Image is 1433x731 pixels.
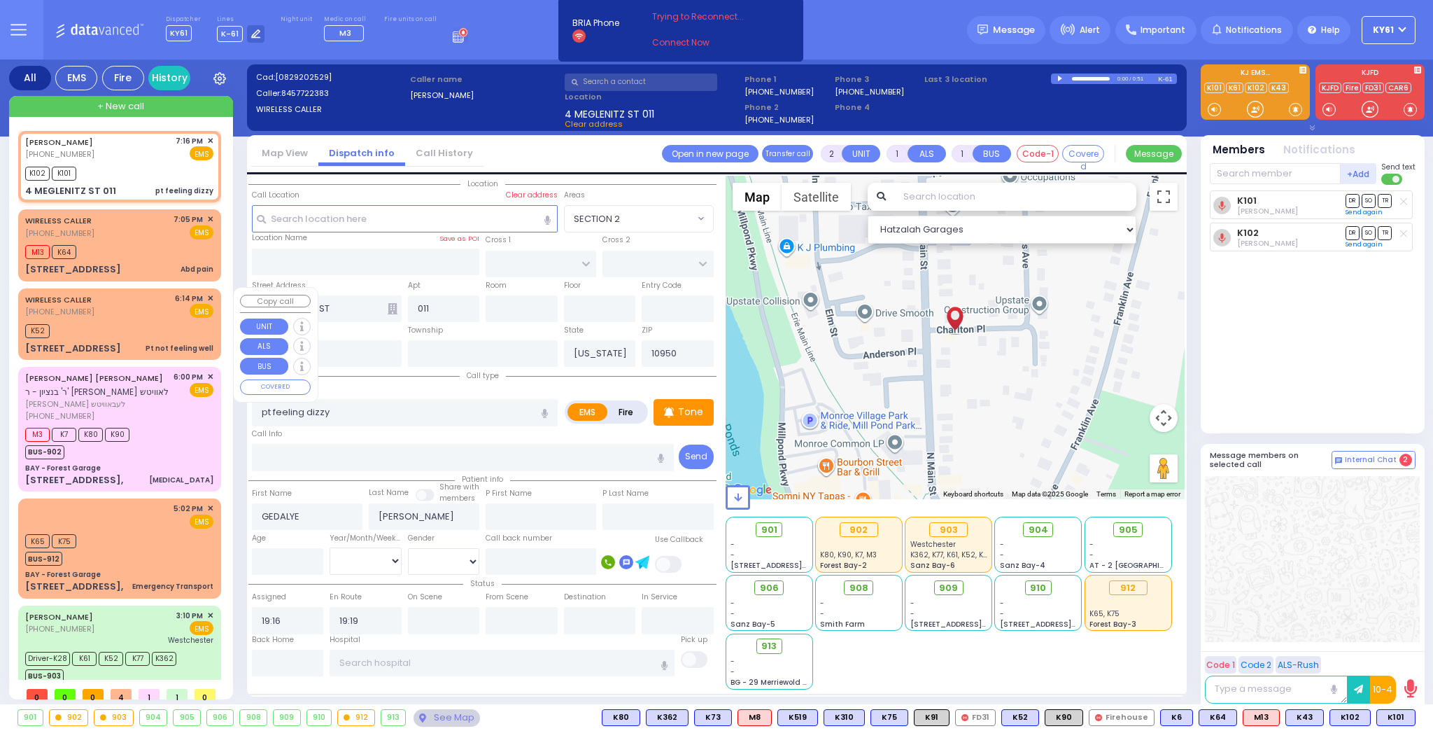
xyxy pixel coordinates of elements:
span: [PHONE_NUMBER] [25,148,94,160]
label: Hospital [330,634,360,646]
img: Google [729,481,775,499]
a: K102 [1245,83,1267,93]
button: Members [1213,142,1265,158]
span: K64 [52,245,76,259]
span: Phone 1 [744,74,830,85]
label: Fire [607,403,646,421]
button: ALS [240,338,288,355]
span: - [1089,539,1094,550]
a: K102 [1237,228,1259,238]
a: WIRELESS CALLER [25,294,92,305]
div: 906 [207,710,234,725]
img: comment-alt.png [1335,457,1342,464]
label: Floor [564,280,581,291]
span: Other building occupants [388,303,397,314]
div: pt feeling dizzy [155,186,213,196]
a: Call History [405,146,483,160]
button: KY61 [1362,16,1416,44]
a: Send again [1346,240,1383,249]
span: K61 [72,652,97,666]
span: K77 [125,652,150,666]
span: - [730,598,735,608]
button: COVERED [240,380,311,395]
span: [PHONE_NUMBER] [25,228,94,239]
a: CAR6 [1385,83,1411,93]
label: Last 3 location [924,74,1051,85]
span: 0 [83,689,104,699]
span: SO [1362,226,1376,239]
span: DR [1346,226,1360,239]
a: Open this area in Google Maps (opens a new window) [729,481,775,499]
p: Tone [678,405,703,419]
span: 901 [761,523,777,537]
div: BLS [1285,709,1324,726]
label: WIRELESS CALLER [256,104,406,116]
label: First Name [252,488,292,499]
label: En Route [330,592,362,603]
span: 4 MEGLENITZ ST 011 [565,107,654,118]
span: 3:10 PM [176,611,203,621]
span: Alert [1080,24,1100,36]
span: Shlomo Appel [1237,206,1298,216]
a: Open in new page [662,145,758,162]
div: / [1129,71,1131,87]
button: BUS [973,145,1011,162]
label: Call Info [252,429,282,440]
input: Search location here [252,205,558,232]
div: BLS [646,709,689,726]
div: See map [414,709,479,727]
div: All [9,66,51,90]
button: Map camera controls [1150,404,1178,432]
span: Avigdor Weinberger [1237,238,1298,249]
span: Forest Bay-2 [820,560,867,571]
span: 0 [27,689,48,699]
div: [STREET_ADDRESS] [25,342,121,356]
label: Clear address [506,190,558,201]
span: 7:16 PM [176,136,203,146]
label: Night unit [281,15,312,24]
span: EMS [190,146,213,160]
span: - [1000,550,1004,560]
small: Share with [439,482,479,492]
div: ALS KJ [737,709,772,726]
span: Driver-K28 [25,652,70,666]
label: [PHONE_NUMBER] [835,86,904,97]
label: Caller name [410,74,560,85]
span: K80 [78,428,103,442]
div: BAY - Forest Garage [25,463,101,473]
button: ALS [908,145,946,162]
label: [PHONE_NUMBER] [744,86,814,97]
span: - [820,608,824,619]
button: Code-1 [1017,145,1059,162]
a: History [148,66,190,90]
label: Last Name [369,487,409,499]
span: Sanz Bay-6 [910,560,955,571]
div: 903 [94,710,133,725]
a: Dispatch info [318,146,405,160]
span: K65 [25,534,50,548]
div: Abd pain [181,264,213,274]
span: Sanz Bay-4 [1000,560,1045,571]
button: +Add [1341,163,1377,184]
span: - [730,539,735,550]
span: K362, K77, K61, K52, K28 [910,550,993,560]
label: Save as POI [439,234,479,244]
input: Search a contact [565,74,717,91]
span: 1 [139,689,160,699]
label: Entry Code [642,280,682,291]
span: EMS [190,225,213,239]
button: Notifications [1283,142,1355,158]
label: Areas [564,190,585,201]
span: M3 [339,27,351,39]
button: Show street map [733,183,782,211]
a: K61 [1226,83,1243,93]
span: members [439,493,475,503]
label: Pick up [681,634,707,646]
span: KY61 [166,25,192,41]
label: Township [408,325,443,336]
span: - [730,550,735,560]
div: 902 [50,710,88,725]
div: GEDALYE PORGESZ [943,295,967,337]
div: 0:51 [1132,71,1145,87]
span: Phone 4 [835,102,920,113]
